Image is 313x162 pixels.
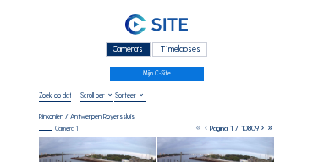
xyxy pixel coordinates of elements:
div: Rinkoniën / Antwerpen Royerssluis [39,113,135,120]
a: Mijn C-Site [110,67,204,81]
a: C-SITE Logo [39,13,274,40]
span: Pagina 1 / 10809 [210,124,259,132]
div: Camera's [106,42,151,57]
input: Zoek op datum 󰅀 [39,91,71,99]
div: Timelapses [152,42,207,57]
img: C-SITE Logo [125,14,188,36]
div: Camera 1 [39,126,78,131]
